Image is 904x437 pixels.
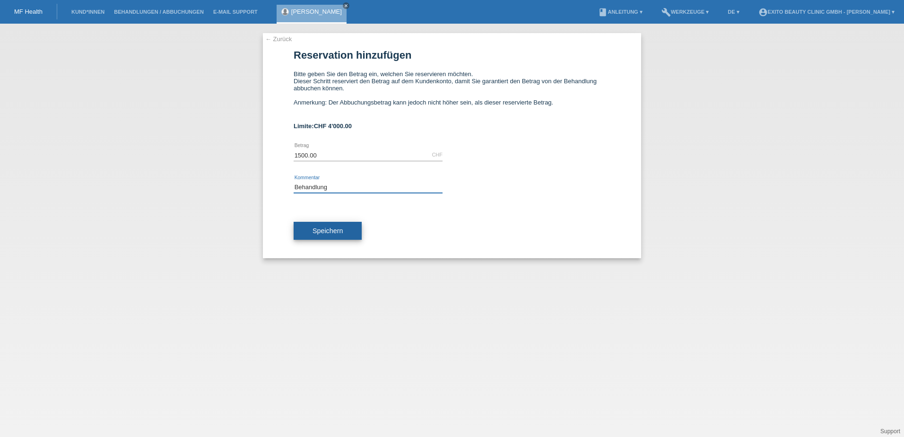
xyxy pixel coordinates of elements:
[593,9,647,15] a: bookAnleitung ▾
[723,9,744,15] a: DE ▾
[343,2,349,9] a: close
[598,8,608,17] i: book
[294,122,352,130] b: Limite:
[657,9,714,15] a: buildWerkzeuge ▾
[265,35,292,43] a: ← Zurück
[209,9,262,15] a: E-Mail Support
[754,9,899,15] a: account_circleExito Beauty Clinic GmbH - [PERSON_NAME] ▾
[313,227,343,235] span: Speichern
[291,8,342,15] a: [PERSON_NAME]
[661,8,671,17] i: build
[14,8,43,15] a: MF Health
[880,428,900,435] a: Support
[294,222,362,240] button: Speichern
[314,122,352,130] span: CHF 4'000.00
[344,3,348,8] i: close
[432,152,443,157] div: CHF
[109,9,209,15] a: Behandlungen / Abbuchungen
[758,8,768,17] i: account_circle
[294,70,610,113] div: Bitte geben Sie den Betrag ein, welchen Sie reservieren möchten. Dieser Schritt reserviert den Be...
[67,9,109,15] a: Kund*innen
[294,49,610,61] h1: Reservation hinzufügen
